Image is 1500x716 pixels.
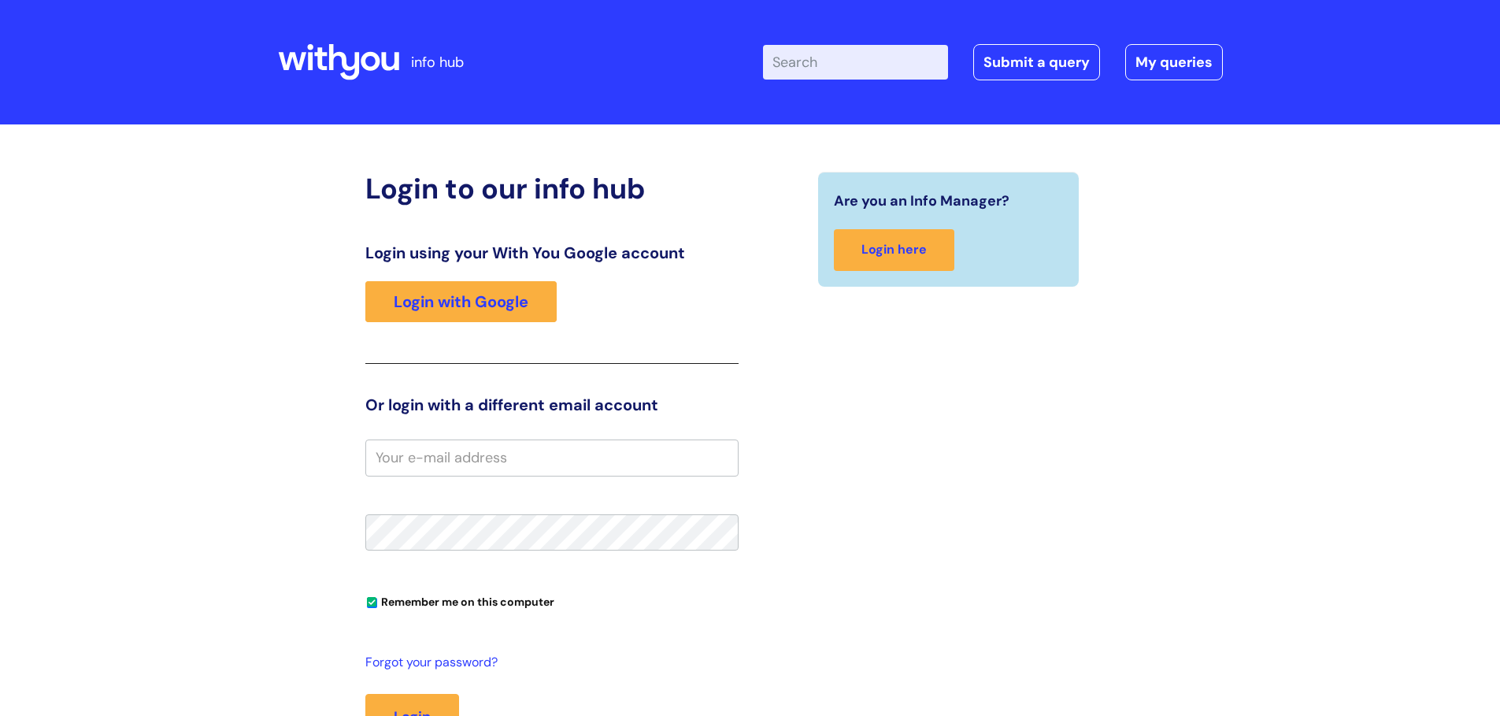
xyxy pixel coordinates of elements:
a: Login here [834,229,954,271]
input: Your e-mail address [365,440,739,476]
div: You can uncheck this option if you're logging in from a shared device [365,588,739,614]
h2: Login to our info hub [365,172,739,206]
a: Login with Google [365,281,557,322]
input: Search [763,45,948,80]
input: Remember me on this computer [367,598,377,608]
span: Are you an Info Manager? [834,188,1009,213]
a: Submit a query [973,44,1100,80]
p: info hub [411,50,464,75]
a: My queries [1125,44,1223,80]
h3: Or login with a different email account [365,395,739,414]
label: Remember me on this computer [365,592,554,609]
h3: Login using your With You Google account [365,243,739,262]
a: Forgot your password? [365,651,731,674]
